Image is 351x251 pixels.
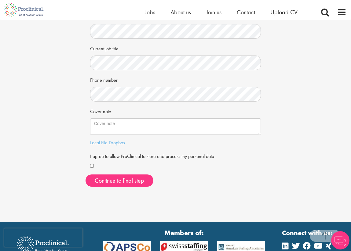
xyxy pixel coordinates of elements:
label: Cover note [90,106,111,115]
a: Join us [206,8,221,16]
a: About us [170,8,191,16]
label: Phone number [90,75,118,84]
a: Local File [90,139,108,146]
strong: Members of: [103,228,265,238]
button: Continue to final step [86,174,153,187]
strong: Connect with us: [282,228,334,238]
a: Jobs [145,8,155,16]
a: Upload CV [270,8,298,16]
label: I agree to allow ProClinical to store and process my personal data [90,151,214,160]
a: Contact [237,8,255,16]
a: Dropbox [109,139,125,146]
iframe: reCAPTCHA [4,228,82,247]
img: Chatbot [331,231,349,249]
label: Current job title [90,43,119,52]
